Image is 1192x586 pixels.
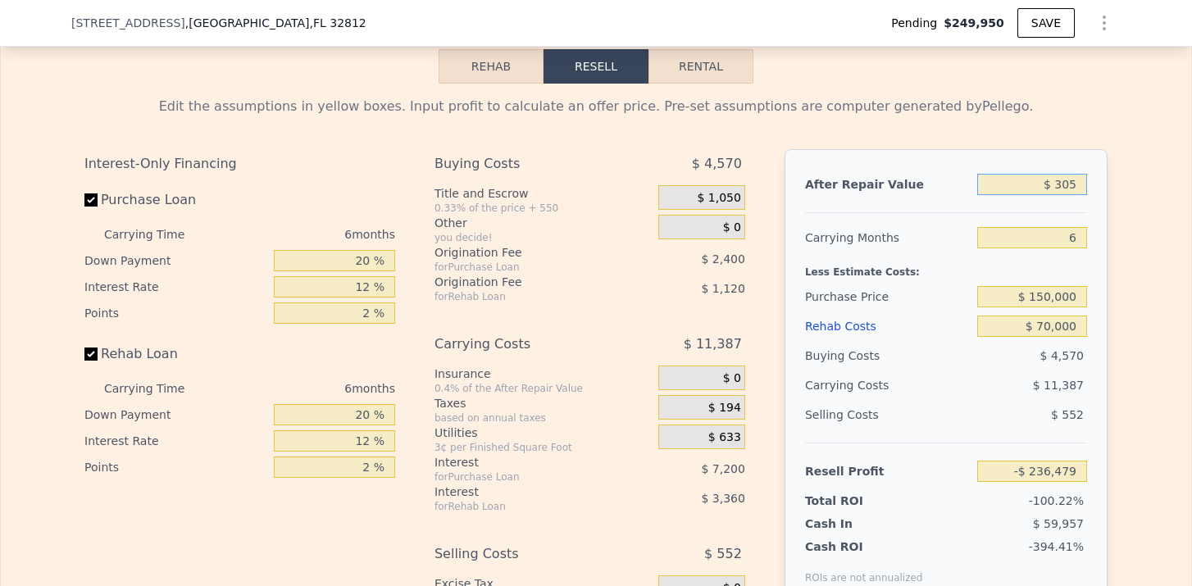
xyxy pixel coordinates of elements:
div: Interest [434,484,617,500]
span: $ 59,957 [1033,517,1084,530]
div: Origination Fee [434,244,617,261]
div: Buying Costs [805,341,971,370]
div: Cash In [805,516,908,532]
div: Insurance [434,366,652,382]
div: Utilities [434,425,652,441]
div: 0.33% of the price + 550 [434,202,652,215]
div: Buying Costs [434,149,617,179]
div: Resell Profit [805,457,971,486]
span: $ 633 [708,430,741,445]
span: $ 4,570 [1040,349,1084,362]
button: Rental [648,49,753,84]
div: 6 months [217,375,395,402]
div: Origination Fee [434,274,617,290]
div: for Purchase Loan [434,470,617,484]
div: Total ROI [805,493,908,509]
div: Carrying Months [805,223,971,252]
div: Points [84,454,267,480]
div: 3¢ per Finished Square Foot [434,441,652,454]
div: 0.4% of the After Repair Value [434,382,652,395]
div: Down Payment [84,402,267,428]
span: $ 552 [704,539,742,569]
div: ROIs are not annualized [805,555,923,584]
span: , FL 32812 [309,16,366,30]
div: Less Estimate Costs: [805,252,1087,282]
div: Interest Rate [84,428,267,454]
div: Carrying Time [104,375,211,402]
span: $ 1,050 [697,191,740,206]
div: Down Payment [84,248,267,274]
div: Interest [434,454,617,470]
span: $ 1,120 [701,282,744,295]
span: $ 7,200 [701,462,744,475]
div: based on annual taxes [434,411,652,425]
span: $ 11,387 [684,329,742,359]
div: for Rehab Loan [434,500,617,513]
button: SAVE [1017,8,1075,38]
span: $ 3,360 [701,492,744,505]
button: Resell [544,49,648,84]
div: After Repair Value [805,170,971,199]
span: $ 0 [723,371,741,386]
span: $249,950 [944,15,1004,31]
div: you decide! [434,231,652,244]
div: Edit the assumptions in yellow boxes. Input profit to calculate an offer price. Pre-set assumptio... [84,97,1108,116]
div: for Rehab Loan [434,290,617,303]
div: Selling Costs [434,539,617,569]
div: Carrying Costs [805,370,908,400]
span: $ 2,400 [701,252,744,266]
div: Cash ROI [805,538,923,555]
div: Carrying Time [104,221,211,248]
div: Selling Costs [805,400,971,429]
label: Purchase Loan [84,185,267,215]
span: $ 11,387 [1033,379,1084,392]
div: Taxes [434,395,652,411]
div: Interest-Only Financing [84,149,395,179]
div: Points [84,300,267,326]
div: for Purchase Loan [434,261,617,274]
div: 6 months [217,221,395,248]
label: Rehab Loan [84,339,267,369]
span: Pending [891,15,944,31]
div: Rehab Costs [805,311,971,341]
input: Rehab Loan [84,348,98,361]
span: -394.41% [1029,540,1084,553]
input: Purchase Loan [84,193,98,207]
div: Carrying Costs [434,329,617,359]
button: Show Options [1088,7,1121,39]
span: $ 194 [708,401,741,416]
div: Other [434,215,652,231]
div: Title and Escrow [434,185,652,202]
span: $ 4,570 [692,149,742,179]
span: $ 552 [1051,408,1084,421]
div: Purchase Price [805,282,971,311]
span: $ 0 [723,220,741,235]
span: , [GEOGRAPHIC_DATA] [185,15,366,31]
span: -100.22% [1029,494,1084,507]
div: Interest Rate [84,274,267,300]
span: [STREET_ADDRESS] [71,15,185,31]
button: Rehab [439,49,544,84]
